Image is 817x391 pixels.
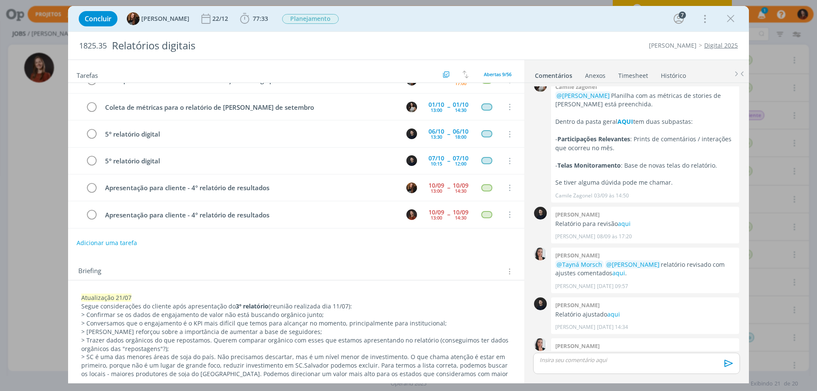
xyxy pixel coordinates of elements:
[81,319,511,328] p: > Conversamos que o engajamento é o KPI mais difícil que temos para alcançar no momento, principa...
[597,323,628,331] span: [DATE] 14:34
[127,12,189,25] button: T[PERSON_NAME]
[555,211,600,218] b: [PERSON_NAME]
[447,185,450,191] span: --
[81,353,511,387] p: > SC é uma das menores áreas de soja do país. Não precisamos descartar, mas é um nível menor de i...
[447,211,450,217] span: --
[618,220,631,228] a: aqui
[428,102,444,108] div: 01/10
[534,68,573,80] a: Comentários
[555,301,600,309] b: [PERSON_NAME]
[534,207,547,220] img: C
[428,183,444,188] div: 10/09
[557,135,630,143] strong: Participações Relevantes
[212,16,230,22] div: 22/12
[406,155,417,166] img: C
[555,192,592,200] p: Camile Zagonel
[431,188,442,193] div: 13:00
[557,260,602,268] span: @Tayná Morsch
[617,117,633,126] a: AQUI
[81,361,509,378] span: Salvador podemos excluir. Para termos a lista correta, podemos buscar os locais - maiores produto...
[453,155,468,161] div: 07/10
[101,156,398,166] div: 5° relatório digital
[81,294,131,302] span: Atualização 21/07
[555,161,735,170] p: - : Base de novas telas do relatório.
[557,161,621,169] strong: Telas Monitoramento
[555,351,735,360] p: relatório revisado .
[406,102,417,112] img: C
[534,338,547,351] img: C
[612,269,625,277] a: aqui
[78,266,101,277] span: Briefing
[555,220,735,228] p: Relatório para revisão
[585,71,606,80] div: Anexos
[455,108,466,112] div: 14:30
[534,297,547,310] img: C
[453,102,468,108] div: 01/10
[711,351,724,359] a: aqui
[85,15,111,22] span: Concluir
[431,161,442,166] div: 10:15
[704,41,738,49] a: Digital 2025
[555,310,735,319] p: Relatório ajustado
[405,100,418,113] button: C
[428,209,444,215] div: 10/09
[253,14,268,23] span: 77:33
[557,351,602,359] span: @Tayná Morsch
[607,310,620,318] a: aqui
[428,128,444,134] div: 06/10
[672,12,686,26] button: 7
[141,16,189,22] span: [PERSON_NAME]
[405,208,418,221] button: M
[555,178,735,187] p: Se tiver alguma dúvida pode me chamar.
[606,260,660,268] span: @[PERSON_NAME]
[79,41,107,51] span: 1825.35
[618,68,648,80] a: Timesheet
[534,248,547,260] img: C
[447,131,450,137] span: --
[109,35,460,56] div: Relatórios digitais
[555,283,595,290] p: [PERSON_NAME]
[431,134,442,139] div: 13:30
[238,12,270,26] button: 77:33
[455,161,466,166] div: 12:00
[455,134,466,139] div: 18:00
[428,155,444,161] div: 07/10
[77,69,98,80] span: Tarefas
[101,183,398,193] div: Apresentação para cliente - 4º relatório de resultados
[555,83,597,91] b: Camile zagonel
[101,129,398,140] div: 5° relatório digital
[555,323,595,331] p: [PERSON_NAME]
[406,183,417,193] img: T
[81,336,511,353] p: > Trazer dados orgânicos do que repostamos. Querem comparar orgânico com esses que estamos aprese...
[431,215,442,220] div: 13:00
[555,91,735,109] p: Planilha com as métricas de stories de [PERSON_NAME] está preenchida.
[282,14,339,24] button: Planejamento
[81,311,511,319] p: > Confirmar se os dados de engajamento de valor não está buscando orgânico junto;
[453,183,468,188] div: 10/09
[555,260,735,278] p: relatório revisado com ajustes comentados .
[594,192,629,200] span: 03/09 às 14:50
[453,209,468,215] div: 10/09
[79,11,117,26] button: Concluir
[679,11,686,19] div: 7
[127,12,140,25] img: T
[269,302,352,310] span: (reunião realizada dia 11/07):
[405,154,418,167] button: C
[405,128,418,140] button: C
[555,135,735,152] p: - : Prints de comentários / interações que ocorreu no mês.
[455,215,466,220] div: 14:30
[597,233,632,240] span: 08/09 às 17:20
[406,128,417,139] img: C
[68,6,749,383] div: dialog
[555,251,600,259] b: [PERSON_NAME]
[453,128,468,134] div: 06/10
[81,302,236,310] span: Segue considerações do cliente após apresentação do
[455,188,466,193] div: 14:30
[557,91,610,100] span: @[PERSON_NAME]
[76,235,137,251] button: Adicionar uma tarefa
[447,104,450,110] span: --
[101,102,398,113] div: Coleta de métricas para o relatório de [PERSON_NAME] de setembro
[649,41,697,49] a: [PERSON_NAME]
[463,71,468,78] img: arrow-down-up.svg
